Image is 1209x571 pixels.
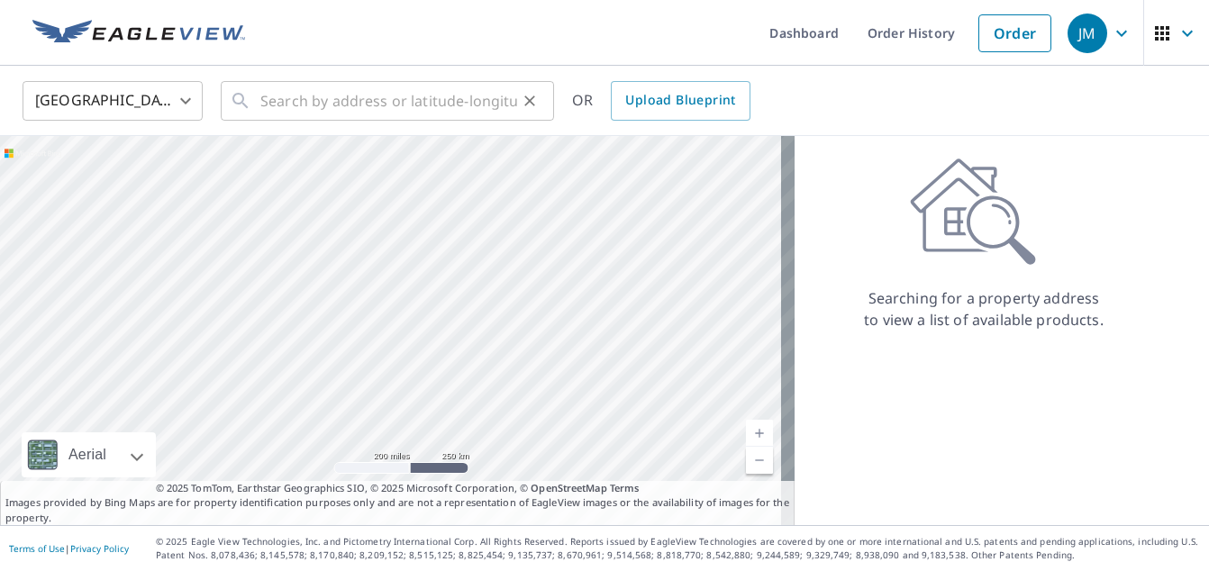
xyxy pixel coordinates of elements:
a: Terms of Use [9,542,65,555]
span: Upload Blueprint [625,89,735,112]
img: EV Logo [32,20,245,47]
p: | [9,543,129,554]
p: © 2025 Eagle View Technologies, Inc. and Pictometry International Corp. All Rights Reserved. Repo... [156,535,1200,562]
a: Terms [610,481,640,494]
button: Clear [517,88,542,113]
a: Order [978,14,1051,52]
a: Current Level 5, Zoom Out [746,447,773,474]
p: Searching for a property address to view a list of available products. [863,287,1104,331]
div: OR [572,81,750,121]
div: JM [1068,14,1107,53]
a: Privacy Policy [70,542,129,555]
input: Search by address or latitude-longitude [260,76,517,126]
a: Current Level 5, Zoom In [746,420,773,447]
div: Aerial [22,432,156,477]
div: Aerial [63,432,112,477]
div: [GEOGRAPHIC_DATA] [23,76,203,126]
a: OpenStreetMap [531,481,606,494]
a: Upload Blueprint [611,81,750,121]
span: © 2025 TomTom, Earthstar Geographics SIO, © 2025 Microsoft Corporation, © [156,481,640,496]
